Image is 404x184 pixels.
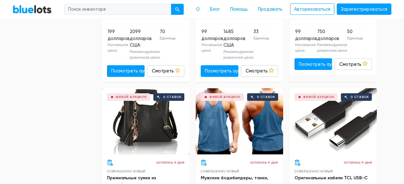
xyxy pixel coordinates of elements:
[246,68,268,74] font: Смотреть
[196,7,200,12] font: О
[337,3,391,15] a: Зарегистрироваться
[299,61,345,67] font: Посмотреть аукцион
[347,36,363,40] font: Единицы
[339,61,361,67] font: Смотреть
[201,43,222,53] font: Начальная цена
[152,68,174,74] font: Смотреть
[201,29,223,41] font: 99 долларов
[163,95,181,99] font: 0 ставок
[191,3,205,15] a: О
[351,95,369,99] font: 0 ставок
[253,3,288,15] a: Продавать
[64,4,171,15] input: Поиск инвентаря
[250,160,278,164] font: осталось 4 дня
[295,29,317,41] font: 99 долларов
[257,95,275,99] font: 0 ставок
[209,95,240,99] font: Живой аукцион
[201,170,239,173] font: Совершенно новый
[295,43,316,53] font: Начальная цена
[130,49,160,60] font: Рекомендуемая розничная цена
[160,29,165,34] font: 70
[205,3,225,15] a: Блог
[196,88,283,154] a: Живой аукцион 0 ставок
[201,65,238,77] a: Посмотреть аукцион
[289,88,377,154] a: Живой аукцион 0 ставок
[156,160,184,164] font: осталось 4 дня
[111,68,157,74] font: Посмотреть аукцион
[116,95,146,99] font: Живой аукцион
[290,3,334,15] a: Авторизоваться
[294,175,368,181] a: Оригинальные кабели TCL USB-C
[294,170,333,173] font: Совершенно новый
[294,7,330,12] font: Авторизоваться
[108,43,128,53] font: Начальная цена
[258,7,282,12] font: Продавать
[317,29,339,41] font: 750 долларов
[205,68,251,74] font: Посмотреть аукцион
[303,95,334,99] font: Живой аукцион
[107,170,146,173] font: Совершенно новый
[253,29,258,34] font: 33
[230,7,248,12] font: Помощь
[102,88,189,154] a: Живой аукцион 0 ставок
[210,7,220,12] font: Блог
[147,65,185,77] a: Смотреть
[294,58,332,70] a: Посмотреть аукцион
[347,29,353,34] font: 50
[223,49,253,60] font: Рекомендуемая розничная цена
[108,29,130,41] font: 199 долларов
[335,58,372,70] a: Смотреть
[253,36,269,40] font: Единицы
[107,65,145,77] a: Посмотреть аукцион
[241,65,278,77] a: Смотреть
[130,29,152,48] font: 2099 долларов США
[341,7,387,12] font: Зарегистрироваться
[160,36,175,40] font: Единицы
[225,3,253,15] a: Помощь
[317,43,347,53] font: Рекомендуемая розничная цена
[223,29,246,48] font: 1485 долларов США
[344,160,372,164] font: осталось 4 дня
